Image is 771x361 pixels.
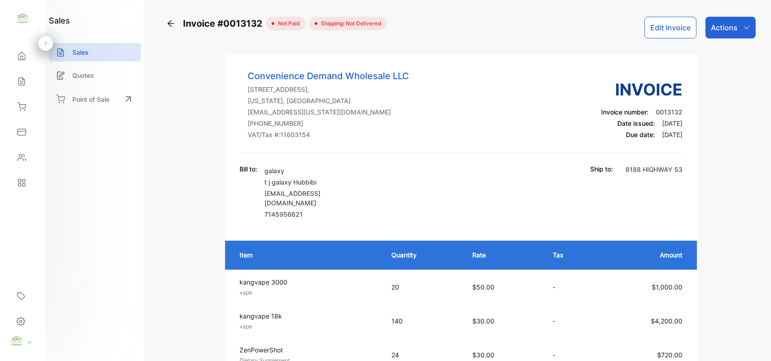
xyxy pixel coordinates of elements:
[472,283,494,291] span: $50.00
[274,19,300,28] span: not paid
[248,85,409,94] p: [STREET_ADDRESS],
[472,317,494,325] span: $30.00
[240,289,375,297] p: vape
[733,323,771,361] iframe: LiveChat chat widget
[264,189,368,208] p: [EMAIL_ADDRESS][DOMAIN_NAME]
[617,119,655,127] span: Date issued:
[248,69,409,83] p: Convenience Demand Wholesale LLC
[248,107,409,117] p: [EMAIL_ADDRESS][US_STATE][DOMAIN_NAME]
[183,17,266,30] span: Invoice #0013132
[651,317,682,325] span: $4,200.00
[553,316,588,326] p: -
[49,14,70,27] h1: sales
[264,177,368,187] p: t j galaxy Hubbibi
[49,66,141,85] a: Quotes
[391,250,454,260] p: Quantity
[72,71,94,80] p: Quotes
[240,345,375,355] p: ZenPowerShot
[264,166,368,176] p: galaxy
[72,47,89,57] p: Sales
[264,209,368,219] p: 7145956621
[662,131,682,138] span: [DATE]
[601,77,682,102] h3: Invoice
[606,250,682,260] p: Amount
[472,250,535,260] p: Rate
[391,316,454,326] p: 140
[391,282,454,292] p: 20
[652,283,682,291] span: $1,000.00
[553,282,588,292] p: -
[625,166,682,173] span: 8188 HIGHWAY 53
[662,119,682,127] span: [DATE]
[472,351,494,359] span: $30.00
[248,119,409,128] p: [PHONE_NUMBER]
[49,43,141,62] a: Sales
[49,89,141,109] a: Point of Sale
[240,311,375,321] p: kangvape 18k
[601,108,649,116] span: Invoice number:
[10,334,24,348] img: profile
[705,17,756,38] button: Actions
[240,164,257,174] p: Bill to:
[240,323,375,331] p: vape
[248,130,409,139] p: VAT/Tax #: 11603154
[711,22,738,33] p: Actions
[644,17,696,38] button: Edit Invoice
[553,350,588,360] p: -
[240,250,373,260] p: Item
[656,108,682,116] span: 0013132
[657,351,682,359] span: $720.00
[626,131,655,138] span: Due date:
[590,164,613,174] p: Ship to:
[317,19,381,28] span: Shipping: Not Delivered
[16,12,29,25] img: logo
[248,96,409,105] p: [US_STATE], [GEOGRAPHIC_DATA]
[553,250,588,260] p: Tax
[391,350,454,360] p: 24
[72,95,109,104] p: Point of Sale
[240,277,375,287] p: kangvape 3000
